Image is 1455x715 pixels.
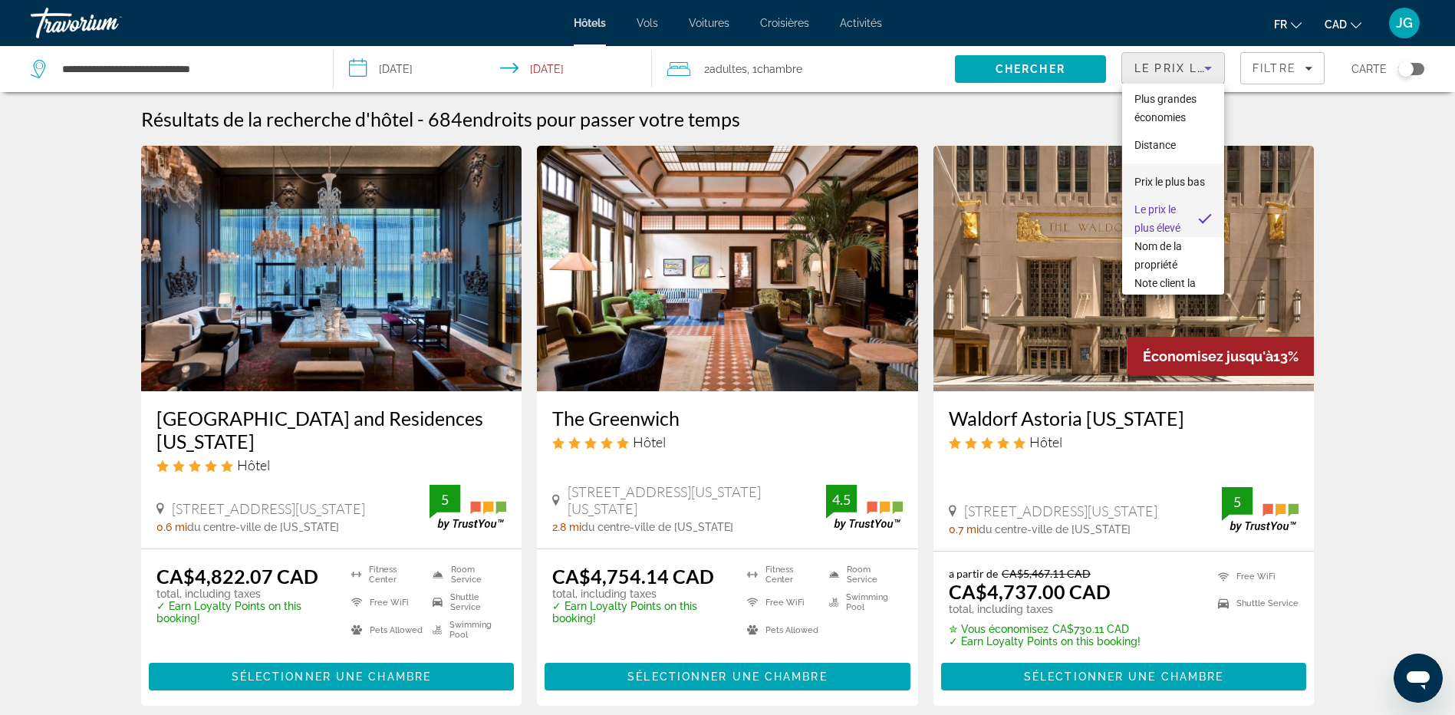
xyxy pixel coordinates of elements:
span: Note client la plus élevée [1134,277,1196,308]
iframe: Bouton de lancement de la fenêtre de messagerie [1394,654,1443,703]
span: Prix le plus bas [1134,176,1205,188]
div: Sort by [1122,84,1224,295]
span: Plus grandes économies [1134,93,1197,124]
span: Le prix le plus élevé [1134,203,1180,234]
span: Nom de la propriété [1134,240,1182,271]
span: Distance [1134,139,1176,151]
